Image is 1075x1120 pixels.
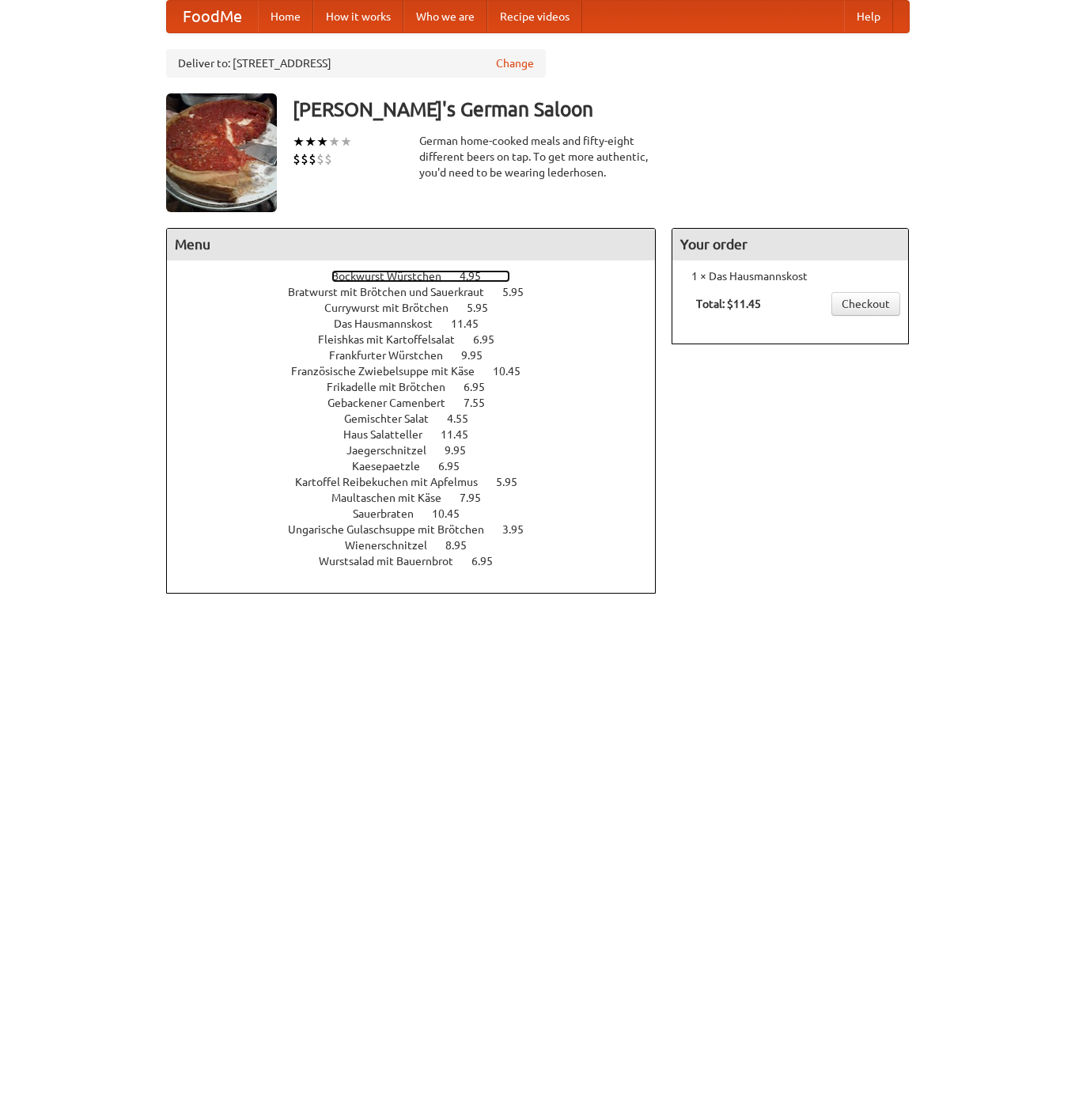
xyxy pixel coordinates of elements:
[166,49,546,78] div: Deliver to: [STREET_ADDRESS]
[316,150,324,168] li: $
[293,150,301,168] li: $
[327,381,514,393] a: Frikadelle mit Brötchen 6.95
[346,444,442,457] span: Jaegerschnitzel
[324,150,332,168] li: $
[288,523,553,536] a: Ungarische Gulaschsuppe mit Brötchen 3.95
[167,1,258,32] a: FoodMe
[331,492,457,504] span: Maultaschen mit Käse
[324,302,464,314] span: Currywurst mit Brötchen
[344,412,445,425] span: Gemischter Salat
[432,507,475,520] span: 10.45
[334,317,508,330] a: Das Hausmannskost 11.45
[441,428,484,441] span: 11.45
[451,317,494,330] span: 11.45
[305,133,316,150] li: ★
[438,460,475,473] span: 6.95
[502,286,539,298] span: 5.95
[293,133,305,150] li: ★
[319,555,522,568] a: Wurstsalad mit Bauernbrot 6.95
[460,492,497,504] span: 7.95
[496,476,533,488] span: 5.95
[502,523,539,536] span: 3.95
[345,539,443,552] span: Wienerschnitzel
[331,270,457,283] span: Bockwurst Würstchen
[328,133,340,150] li: ★
[166,93,277,212] img: angular.jpg
[295,476,547,488] a: Kartoffel Reibekuchen mit Apfelmus 5.95
[844,1,893,32] a: Help
[352,460,489,473] a: Kaesepaetzle 6.95
[316,133,328,150] li: ★
[419,133,657,180] div: German home-cooked meals and fifty-eight different beers on tap. To get more authentic, you'd nee...
[471,555,509,568] span: 6.95
[696,298,761,310] b: Total: $11.45
[301,150,308,168] li: $
[346,444,495,457] a: Jaegerschnitzel 9.95
[345,539,496,552] a: Wienerschnitzel 8.95
[288,286,553,298] a: Bratwurst mit Brötchen und Sauerkraut 5.95
[313,1,403,32] a: How it works
[464,397,501,409] span: 7.55
[291,365,490,378] span: Französische Zwiebelsuppe mit Käse
[680,268,900,284] li: 1 × Das Hausmannskost
[167,229,656,260] h4: Menu
[334,317,449,330] span: Das Hausmannskost
[295,476,494,488] span: Kartoffel Reibekuchen mit Apfelmus
[329,349,459,362] span: Frankfurter Würstchen
[288,286,500,298] span: Bratwurst mit Brötchen und Sauerkraut
[467,302,504,314] span: 5.95
[831,292,900,316] a: Checkout
[318,333,471,346] span: Fleishkas mit Kartoffelsalat
[672,229,908,260] h4: Your order
[445,444,482,457] span: 9.95
[318,333,524,346] a: Fleishkas mit Kartoffelsalat 6.95
[258,1,313,32] a: Home
[343,428,438,441] span: Haus Salatteller
[496,55,534,71] a: Change
[493,365,536,378] span: 10.45
[460,270,497,283] span: 4.95
[293,93,910,125] h3: [PERSON_NAME]'s German Saloon
[473,333,510,346] span: 6.95
[291,365,550,378] a: Französische Zwiebelsuppe mit Käse 10.45
[324,302,517,314] a: Currywurst mit Brötchen 5.95
[331,270,510,283] a: Bockwurst Würstchen 4.95
[445,539,483,552] span: 8.95
[447,412,484,425] span: 4.55
[340,133,352,150] li: ★
[343,428,498,441] a: Haus Salatteller 11.45
[288,523,500,536] span: Ungarische Gulaschsuppe mit Brötchen
[319,555,469,568] span: Wurstsalad mit Bauernbrot
[353,507,489,520] a: Sauerbraten 10.45
[461,349,498,362] span: 9.95
[327,397,461,409] span: Gebackener Camenbert
[327,397,514,409] a: Gebackener Camenbert 7.55
[344,412,498,425] a: Gemischter Salat 4.55
[352,460,436,473] span: Kaesepaetzle
[464,381,501,393] span: 6.95
[403,1,487,32] a: Who we are
[327,381,461,393] span: Frikadelle mit Brötchen
[487,1,582,32] a: Recipe videos
[329,349,512,362] a: Frankfurter Würstchen 9.95
[308,150,316,168] li: $
[331,492,510,504] a: Maultaschen mit Käse 7.95
[353,507,430,520] span: Sauerbraten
